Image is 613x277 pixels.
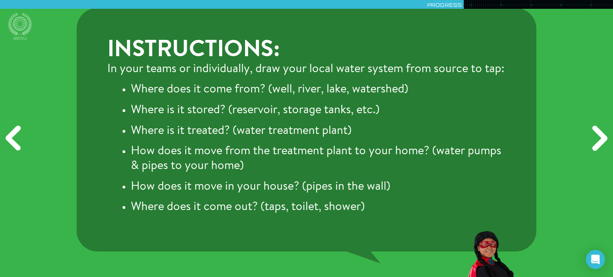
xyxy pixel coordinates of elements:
[131,103,506,118] li: Where is it stored? (reservoir, storage tanks, etc.)
[8,13,32,42] a: Menu
[131,124,506,139] li: Where is it treated? (water treatment plant)
[131,144,506,174] li: How does it move from the treatment plant to your home? (water pumps & pipes to your home)
[107,39,506,62] h3: Instructions:
[131,83,506,97] li: Where does it come from? (well, river, lake, watershed)
[131,180,506,194] li: How does it move in your house? (pipes in the wall)
[131,200,506,215] li: Where does it come out? (taps, toilet, shower)
[107,62,506,77] p: In your teams or individually, draw your local water system from source to tap:
[586,250,605,269] div: Open Intercom Messenger
[13,35,27,42] span: Menu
